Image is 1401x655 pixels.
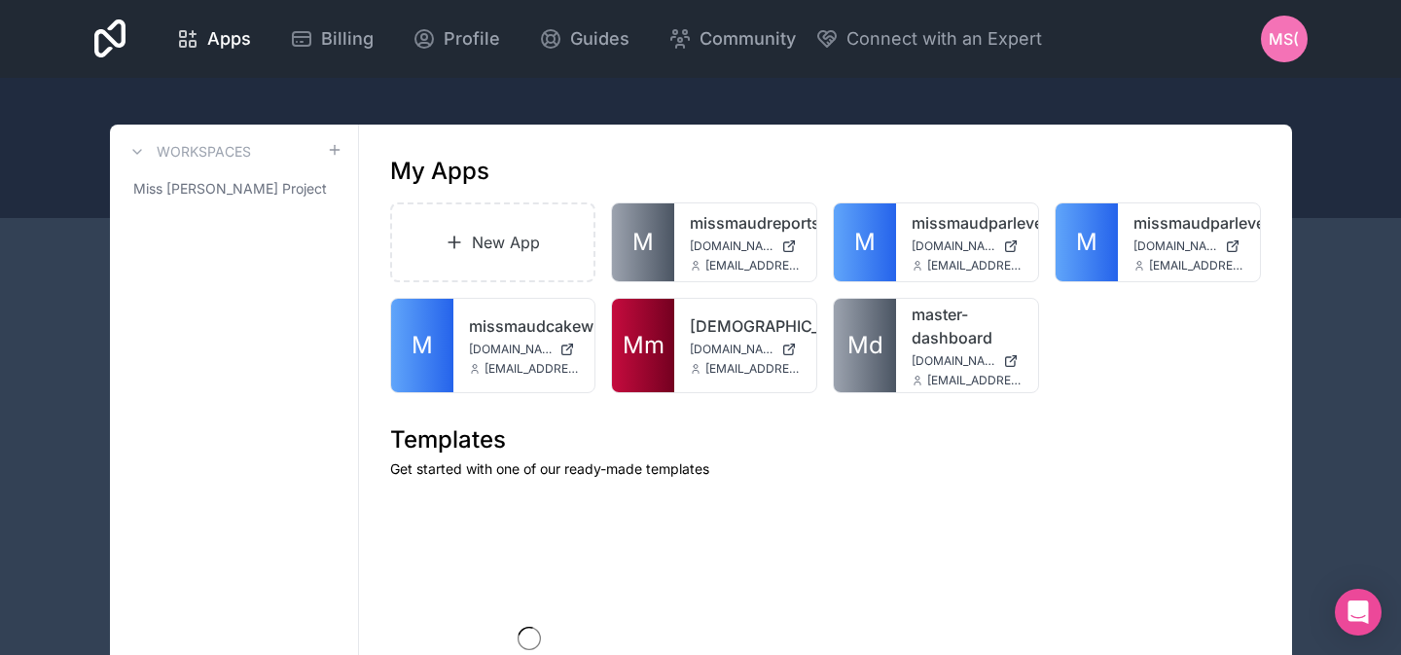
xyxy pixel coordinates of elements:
h1: My Apps [390,156,489,187]
span: Profile [444,25,500,53]
span: Billing [321,25,374,53]
span: [EMAIL_ADDRESS][DOMAIN_NAME] [927,373,1023,388]
p: Get started with one of our ready-made templates [390,459,1261,479]
h1: Templates [390,424,1261,455]
button: Connect with an Expert [815,25,1042,53]
a: [DEMOGRAPHIC_DATA] [690,314,801,338]
span: [DOMAIN_NAME] [469,342,553,357]
span: [EMAIL_ADDRESS][DOMAIN_NAME] [485,361,580,377]
a: Mm [612,299,674,392]
a: [DOMAIN_NAME] [912,353,1023,369]
a: M [391,299,453,392]
span: M [854,227,876,258]
a: Md [834,299,896,392]
a: missmaudparlevels [912,211,1023,235]
span: [DOMAIN_NAME] [1133,238,1217,254]
a: M [834,203,896,281]
span: [EMAIL_ADDRESS][DOMAIN_NAME] [705,361,801,377]
span: [DOMAIN_NAME] [690,342,773,357]
span: MS( [1269,27,1299,51]
a: missmaudreports [690,211,801,235]
a: Community [653,18,811,60]
a: missmaudparlevelsupdate [1133,211,1244,235]
span: [DOMAIN_NAME] [912,353,995,369]
span: Guides [570,25,629,53]
h3: Workspaces [157,142,251,162]
span: [EMAIL_ADDRESS][DOMAIN_NAME] [705,258,801,273]
span: M [1076,227,1097,258]
a: [DOMAIN_NAME] [469,342,580,357]
a: New App [390,202,596,282]
span: [EMAIL_ADDRESS][DOMAIN_NAME] [1149,258,1244,273]
span: M [412,330,433,361]
a: Apps [161,18,267,60]
span: Apps [207,25,251,53]
a: Billing [274,18,389,60]
span: Community [700,25,796,53]
a: Miss [PERSON_NAME] Project [126,171,342,206]
span: [DOMAIN_NAME] [912,238,995,254]
a: M [1056,203,1118,281]
span: Mm [623,330,665,361]
span: M [632,227,654,258]
span: [EMAIL_ADDRESS][DOMAIN_NAME] [927,258,1023,273]
span: Md [847,330,883,361]
a: [DOMAIN_NAME] [690,238,801,254]
a: [DOMAIN_NAME] [912,238,1023,254]
a: Guides [523,18,645,60]
span: Miss [PERSON_NAME] Project [133,179,327,199]
a: M [612,203,674,281]
a: Profile [397,18,516,60]
a: master-dashboard [912,303,1023,349]
span: [DOMAIN_NAME] [690,238,773,254]
a: Workspaces [126,140,251,164]
div: Open Intercom Messenger [1335,589,1382,636]
a: [DOMAIN_NAME] [1133,238,1244,254]
a: missmaudcakewriting [469,314,580,338]
span: Connect with an Expert [846,25,1042,53]
a: [DOMAIN_NAME] [690,342,801,357]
